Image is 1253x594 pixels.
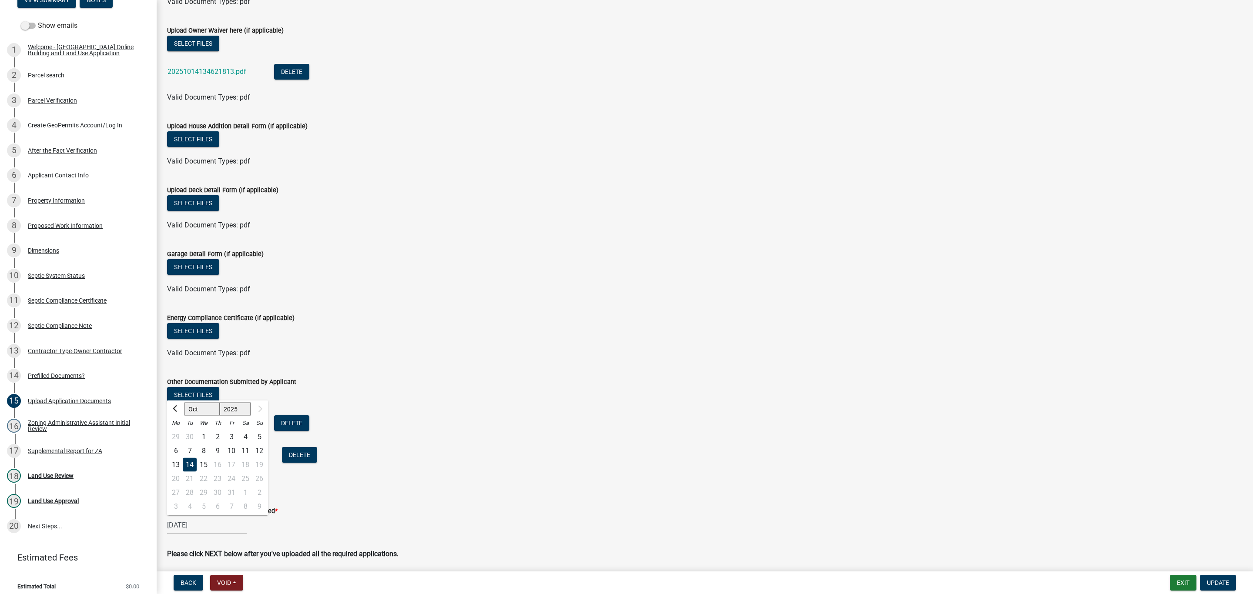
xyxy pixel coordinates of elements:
[7,444,21,458] div: 17
[28,273,85,279] div: Septic System Status
[197,430,211,444] div: 1
[211,444,224,458] div: 9
[197,458,211,472] div: Wednesday, October 15, 2025
[7,344,21,358] div: 13
[28,398,111,404] div: Upload Application Documents
[7,419,21,433] div: 16
[167,123,308,130] label: Upload House Addition Detail Form (If applicable)
[274,415,309,431] button: Delete
[167,221,250,229] span: Valid Document Types: pdf
[28,373,85,379] div: Prefilled Documents?
[183,458,197,472] div: Tuesday, October 14, 2025
[17,584,56,589] span: Estimated Total
[167,157,250,165] span: Valid Document Types: pdf
[7,244,21,257] div: 9
[183,444,197,458] div: Tuesday, October 7, 2025
[28,473,74,479] div: Land Use Review
[183,430,197,444] div: Tuesday, September 30, 2025
[28,348,122,354] div: Contractor Type-Owner Contractor
[220,403,251,416] select: Select year
[167,131,219,147] button: Select files
[224,444,238,458] div: 10
[197,458,211,472] div: 15
[169,416,183,430] div: Mo
[7,549,143,566] a: Estimated Fees
[167,550,399,558] strong: Please click NEXT below after you've uploaded all the required applications.
[7,469,21,483] div: 18
[167,187,278,194] label: Upload Deck Detail Form (If applicable)
[224,430,238,444] div: 3
[28,297,107,304] div: Septic Compliance Certificate
[167,28,284,34] label: Upload Owner Waiver here (if applicable)
[167,195,219,211] button: Select files
[274,420,309,428] wm-modal-confirm: Delete Document
[167,315,295,321] label: Energy Compliance Certificate (If applicable)
[224,416,238,430] div: Fr
[211,430,224,444] div: Thursday, October 2, 2025
[28,247,59,254] div: Dimensions
[169,430,183,444] div: 29
[169,458,183,472] div: Monday, October 13, 2025
[1170,575,1196,591] button: Exit
[167,93,250,101] span: Valid Document Types: pdf
[167,516,247,534] input: mm/dd/yyyy
[28,420,143,432] div: Zoning Administrative Assistant Initial Review
[274,68,309,77] wm-modal-confirm: Delete Document
[282,451,317,460] wm-modal-confirm: Delete Document
[238,416,252,430] div: Sa
[184,403,220,416] select: Select month
[28,323,92,329] div: Septic Compliance Note
[183,430,197,444] div: 30
[197,444,211,458] div: Wednesday, October 8, 2025
[168,67,246,76] a: 20251014134621813.pdf
[7,43,21,57] div: 1
[238,430,252,444] div: Saturday, October 4, 2025
[252,430,266,444] div: Sunday, October 5, 2025
[224,444,238,458] div: Friday, October 10, 2025
[252,444,266,458] div: Sunday, October 12, 2025
[238,444,252,458] div: Saturday, October 11, 2025
[28,97,77,103] div: Parcel Verification
[181,579,196,586] span: Back
[169,458,183,472] div: 13
[167,349,250,357] span: Valid Document Types: pdf
[171,402,181,416] button: Previous month
[28,44,143,56] div: Welcome - [GEOGRAPHIC_DATA] Online Building and Land Use Application
[252,444,266,458] div: 12
[7,194,21,207] div: 7
[7,494,21,508] div: 19
[28,122,122,128] div: Create GeoPermits Account/Log In
[197,430,211,444] div: Wednesday, October 1, 2025
[28,448,102,454] div: Supplemental Report for ZA
[167,36,219,51] button: Select files
[28,72,64,78] div: Parcel search
[7,369,21,383] div: 14
[1207,579,1229,586] span: Update
[174,575,203,591] button: Back
[169,444,183,458] div: Monday, October 6, 2025
[167,379,296,385] label: Other Documentation Submitted by Applicant
[126,584,139,589] span: $0.00
[217,579,231,586] span: Void
[7,68,21,82] div: 2
[7,219,21,233] div: 8
[252,430,266,444] div: 5
[28,498,79,504] div: Land Use Approval
[169,430,183,444] div: Monday, September 29, 2025
[7,519,21,533] div: 20
[282,447,317,463] button: Delete
[211,416,224,430] div: Th
[28,223,103,229] div: Proposed Work Information
[7,118,21,132] div: 4
[28,172,89,178] div: Applicant Contact Info
[211,444,224,458] div: Thursday, October 9, 2025
[183,458,197,472] div: 14
[1200,575,1236,591] button: Update
[167,251,264,257] label: Garage Detail Form (If applicable)
[183,416,197,430] div: Tu
[238,444,252,458] div: 11
[252,416,266,430] div: Su
[167,259,219,275] button: Select files
[167,323,219,339] button: Select files
[197,416,211,430] div: We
